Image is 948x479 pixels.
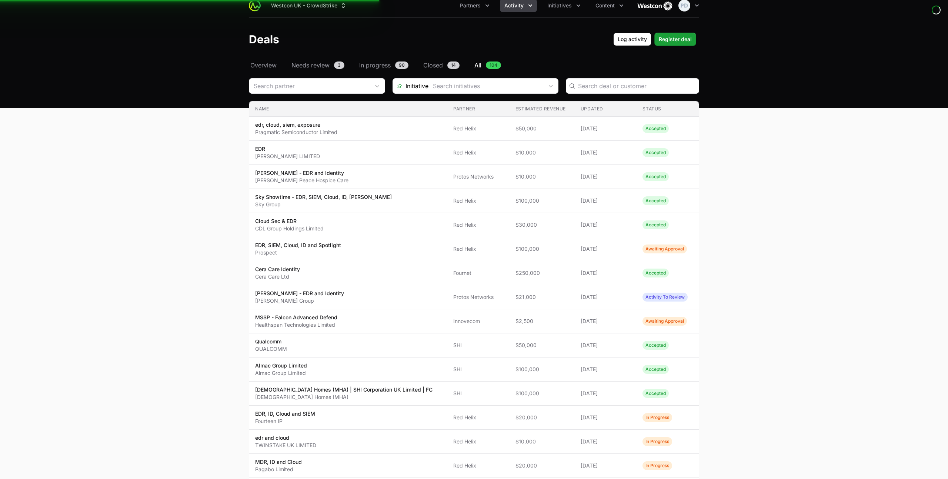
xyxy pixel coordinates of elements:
[515,149,569,156] span: $10,000
[581,293,631,301] span: [DATE]
[250,61,277,70] span: Overview
[255,225,324,232] p: CDL Group Holdings Limited
[515,173,569,180] span: $10,000
[637,102,699,117] th: Status
[393,82,428,90] span: Initiative
[581,149,631,156] span: [DATE]
[578,82,694,90] input: Search deal or customer
[255,266,300,273] p: Cera Care Identity
[515,245,569,253] span: $100,000
[453,438,504,445] span: Red Helix
[255,129,337,136] p: Pragmatic Semiconductor Limited
[255,193,392,201] p: Sky Showtime - EDR, SIEM, Cloud, ID, [PERSON_NAME]
[581,390,631,397] span: [DATE]
[255,434,316,442] p: edr and cloud
[460,2,481,9] span: Partners
[255,273,300,280] p: Cera Care Ltd
[359,61,391,70] span: In progress
[453,414,504,421] span: Red Helix
[453,293,504,301] span: Protos Networks
[255,145,320,153] p: EDR
[515,269,569,277] span: $250,000
[428,79,543,93] input: Search initiatives
[249,33,279,46] h1: Deals
[255,410,315,418] p: EDR, ID, Cloud and SIEM
[255,458,302,466] p: MDR, ID and Cloud
[255,386,433,393] p: [DEMOGRAPHIC_DATA] Homes (MHA) | SHI Corporation UK Limited | FC
[543,79,558,93] div: Open
[581,438,631,445] span: [DATE]
[659,35,692,44] span: Register deal
[255,217,324,225] p: Cloud Sec & EDR
[255,121,337,129] p: edr, cloud, siem, exposure
[515,125,569,132] span: $50,000
[255,466,302,473] p: Pagabo Limited
[515,293,569,301] span: $21,000
[515,342,569,349] span: $50,000
[358,61,410,70] a: In progress90
[515,197,569,204] span: $100,000
[255,169,348,177] p: [PERSON_NAME] - EDR and Identity
[255,442,316,449] p: TWINSTAKE UK LIMITED
[486,61,501,69] span: 104
[255,314,337,321] p: MSSP - Falcon Advanced Defend
[581,245,631,253] span: [DATE]
[334,61,344,69] span: 3
[515,438,569,445] span: $10,000
[447,102,510,117] th: Partner
[255,362,307,369] p: Almac Group Limited
[581,197,631,204] span: [DATE]
[515,390,569,397] span: $100,000
[453,221,504,229] span: Red Helix
[581,342,631,349] span: [DATE]
[255,393,433,401] p: [DEMOGRAPHIC_DATA] Homes (MHA)
[423,61,443,70] span: Closed
[515,414,569,421] span: $20,000
[654,33,696,46] button: Register deal
[474,61,481,70] span: All
[581,414,631,421] span: [DATE]
[613,33,696,46] div: Primary actions
[255,297,344,305] p: [PERSON_NAME] Group
[515,317,569,325] span: $2,500
[595,2,615,9] span: Content
[453,125,504,132] span: Red Helix
[370,79,385,93] div: Open
[515,366,569,373] span: $100,000
[473,61,503,70] a: All104
[255,153,320,160] p: [PERSON_NAME] LIMITED
[255,177,348,184] p: [PERSON_NAME] Peace Hospice Care
[515,221,569,229] span: $30,000
[581,125,631,132] span: [DATE]
[453,342,504,349] span: SHI
[255,345,287,353] p: QUALCOMM
[618,35,647,44] span: Log activity
[453,366,504,373] span: SHI
[453,173,504,180] span: Protos Networks
[504,2,524,9] span: Activity
[453,317,504,325] span: Innovecom
[575,102,637,117] th: Updated
[581,462,631,469] span: [DATE]
[515,462,569,469] span: $20,000
[249,79,370,93] input: Search partner
[453,390,504,397] span: SHI
[422,61,461,70] a: Closed14
[255,290,344,297] p: [PERSON_NAME] - EDR and Identity
[453,269,504,277] span: Fournet
[255,242,341,249] p: EDR, SIEM, Cloud, ID and Spotlight
[510,102,575,117] th: Estimated revenue
[249,61,278,70] a: Overview
[291,61,330,70] span: Needs review
[453,462,504,469] span: Red Helix
[547,2,572,9] span: Initiatives
[395,61,408,69] span: 90
[581,366,631,373] span: [DATE]
[581,269,631,277] span: [DATE]
[255,418,315,425] p: Fourteen IP
[249,61,699,70] nav: Deals navigation
[581,221,631,229] span: [DATE]
[453,197,504,204] span: Red Helix
[581,173,631,180] span: [DATE]
[290,61,346,70] a: Needs review3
